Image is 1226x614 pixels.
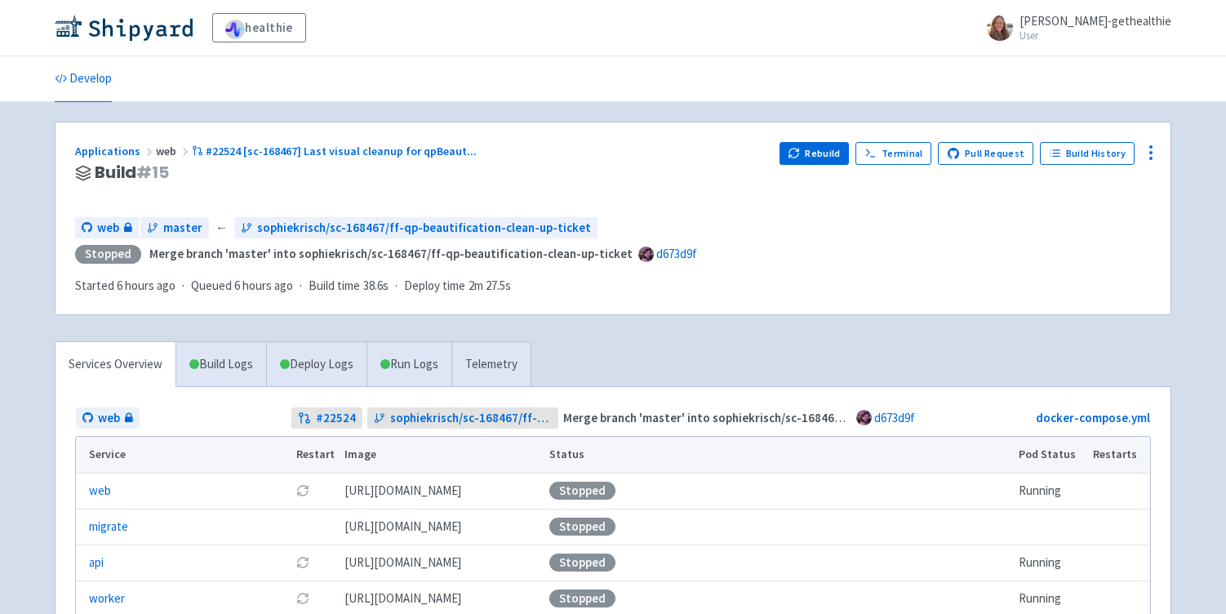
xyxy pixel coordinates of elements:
th: Pod Status [1014,437,1088,473]
a: Build Logs [176,342,266,387]
span: Queued [191,278,293,293]
div: Stopped [549,590,615,607]
td: Running [1014,545,1088,581]
a: #22524 [sc-168467] Last visual cleanup for qpBeaut... [192,144,479,158]
a: Run Logs [366,342,451,387]
a: master [140,217,209,239]
button: Restart pod [296,556,309,569]
span: [DOMAIN_NAME][URL] [344,518,461,536]
span: Deploy time [404,277,465,296]
a: #22524 [291,407,362,429]
time: 6 hours ago [234,278,293,293]
time: 6 hours ago [117,278,175,293]
span: master [163,219,202,238]
strong: # 22524 [316,409,356,428]
span: [DOMAIN_NAME][URL] [344,482,461,501]
a: sophiekrisch/sc-168467/ff-qp-beautification-clean-up-ticket [367,407,559,429]
a: Pull Request [938,142,1033,165]
a: docker-compose.yml [1036,410,1150,425]
button: Restart pod [296,484,309,497]
span: Build [95,163,169,182]
div: Stopped [75,245,141,264]
span: [PERSON_NAME]-gethealthie [1019,13,1171,29]
a: healthie [212,13,306,42]
span: # 15 [136,161,169,184]
a: migrate [89,518,128,536]
a: d673d9f [656,246,697,261]
span: web [156,144,192,158]
button: Restart pod [296,592,309,605]
span: ← [215,219,228,238]
span: sophiekrisch/sc-168467/ff-qp-beautification-clean-up-ticket [390,409,553,428]
th: Restart [291,437,340,473]
th: Service [76,437,291,473]
small: User [1019,30,1171,41]
a: web [75,217,139,239]
a: d673d9f [874,410,915,425]
th: Status [544,437,1014,473]
span: web [98,409,120,428]
span: #22524 [sc-168467] Last visual cleanup for qpBeaut ... [206,144,477,158]
strong: Merge branch 'master' into sophiekrisch/sc-168467/ff-qp-beautification-clean-up-ticket [149,246,633,261]
button: Rebuild [780,142,850,165]
a: web [76,407,140,429]
a: worker [89,590,125,608]
div: Stopped [549,554,615,572]
a: [PERSON_NAME]-gethealthie User [977,15,1171,41]
span: [DOMAIN_NAME][URL] [344,590,461,608]
span: Started [75,278,175,293]
a: Services Overview [56,342,175,387]
span: web [97,219,119,238]
a: web [89,482,111,501]
a: sophiekrisch/sc-168467/ff-qp-beautification-clean-up-ticket [234,217,597,239]
span: [DOMAIN_NAME][URL] [344,554,461,572]
a: Deploy Logs [266,342,366,387]
span: sophiekrisch/sc-168467/ff-qp-beautification-clean-up-ticket [257,219,591,238]
a: Develop [55,56,112,102]
a: Telemetry [451,342,531,387]
div: · · · [75,277,521,296]
span: Build time [309,277,360,296]
span: 38.6s [363,277,389,296]
th: Image [340,437,544,473]
a: api [89,554,104,572]
a: Build History [1040,142,1135,165]
td: Running [1014,473,1088,509]
div: Stopped [549,518,615,536]
a: Applications [75,144,156,158]
span: 2m 27.5s [469,277,511,296]
img: Shipyard logo [55,15,193,41]
a: Terminal [855,142,931,165]
div: Stopped [549,482,615,500]
th: Restarts [1088,437,1150,473]
strong: Merge branch 'master' into sophiekrisch/sc-168467/ff-qp-beautification-clean-up-ticket [563,410,1046,425]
